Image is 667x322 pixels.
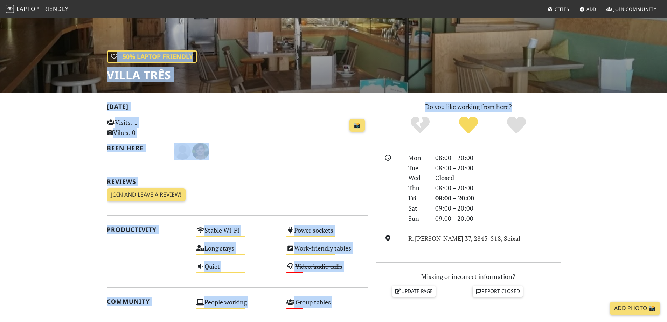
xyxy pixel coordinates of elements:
div: Wed [404,173,431,183]
div: 09:00 – 20:00 [431,213,565,224]
a: Add [577,3,599,15]
div: Work-friendly tables [282,242,372,260]
a: Cities [545,3,572,15]
span: Vera Angelino [192,146,209,155]
span: Join Community [613,6,656,12]
div: Fri [404,193,431,203]
div: Tue [404,163,431,173]
div: 08:00 – 20:00 [431,183,565,193]
div: Stable Wi-Fi [192,225,282,242]
h2: Reviews [107,178,368,185]
div: Quiet [192,261,282,279]
p: Visits: 1 Vibes: 0 [107,117,188,138]
a: Update page [392,286,436,296]
span: Sofia Duarte [174,146,192,155]
div: People working [192,296,282,314]
img: 1500-vera.jpg [192,143,209,160]
a: Report closed [473,286,523,296]
p: Do you like working from here? [376,102,561,112]
div: 08:00 – 20:00 [431,193,565,203]
span: Friendly [40,5,68,13]
div: 08:00 – 20:00 [431,153,565,163]
div: 08:00 – 20:00 [431,163,565,173]
s: Video/audio calls [295,262,342,270]
h1: Villa Três [107,68,197,82]
span: Laptop [16,5,39,13]
div: Sun [404,213,431,224]
span: Add [586,6,597,12]
div: Yes [444,116,493,135]
img: LaptopFriendly [6,5,14,13]
h2: Community [107,298,188,305]
span: Cities [555,6,569,12]
a: Join and leave a review! [107,188,186,201]
div: Power sockets [282,225,372,242]
div: Mon [404,153,431,163]
a: R. [PERSON_NAME] 37, 2845-518, Seixal [408,234,520,242]
p: Missing or incorrect information? [376,272,561,282]
div: No [396,116,444,135]
div: Definitely! [492,116,541,135]
div: 09:00 – 20:00 [431,203,565,213]
img: blank-535327c66bd565773addf3077783bbfce4b00ec00e9fd257753287c682c7fa38.png [174,143,191,160]
h2: [DATE] [107,103,368,113]
h2: Been here [107,144,166,152]
a: LaptopFriendly LaptopFriendly [6,3,69,15]
s: Group tables [296,298,331,306]
a: Join Community [604,3,659,15]
div: Sat [404,203,431,213]
div: Long stays [192,242,282,260]
div: | 50% Laptop Friendly [107,50,197,63]
div: Thu [404,183,431,193]
div: Closed [431,173,565,183]
a: Add Photo 📸 [610,302,660,315]
a: 📸 [349,119,365,132]
h2: Productivity [107,226,188,233]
